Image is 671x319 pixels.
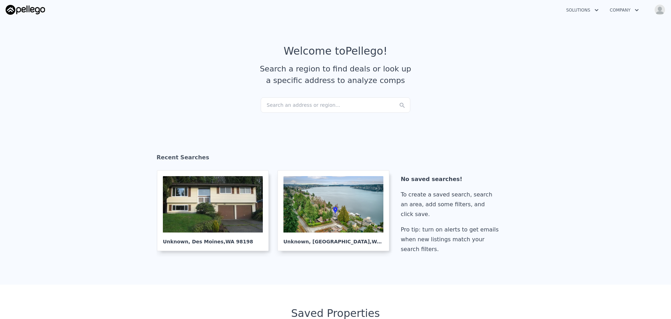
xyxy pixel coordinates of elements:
span: , WA 98118 [370,239,399,244]
a: Unknown, Des Moines,WA 98198 [157,170,274,251]
span: , WA 98198 [224,239,253,244]
a: Unknown, [GEOGRAPHIC_DATA],WA 98118 [277,170,395,251]
button: Company [604,4,644,16]
div: Recent Searches [157,148,514,170]
div: Search an address or region... [261,97,410,113]
div: Search a region to find deals or look up a specific address to analyze comps [257,63,414,86]
div: Welcome to Pellego ! [284,45,388,57]
button: Solutions [561,4,604,16]
div: To create a saved search, search an area, add some filters, and click save. [401,190,502,219]
img: avatar [654,4,665,15]
div: Unknown , Des Moines [163,233,263,245]
div: Pro tip: turn on alerts to get emails when new listings match your search filters. [401,225,502,254]
div: Unknown , [GEOGRAPHIC_DATA] [283,233,383,245]
div: No saved searches! [401,174,502,184]
img: Pellego [6,5,45,15]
